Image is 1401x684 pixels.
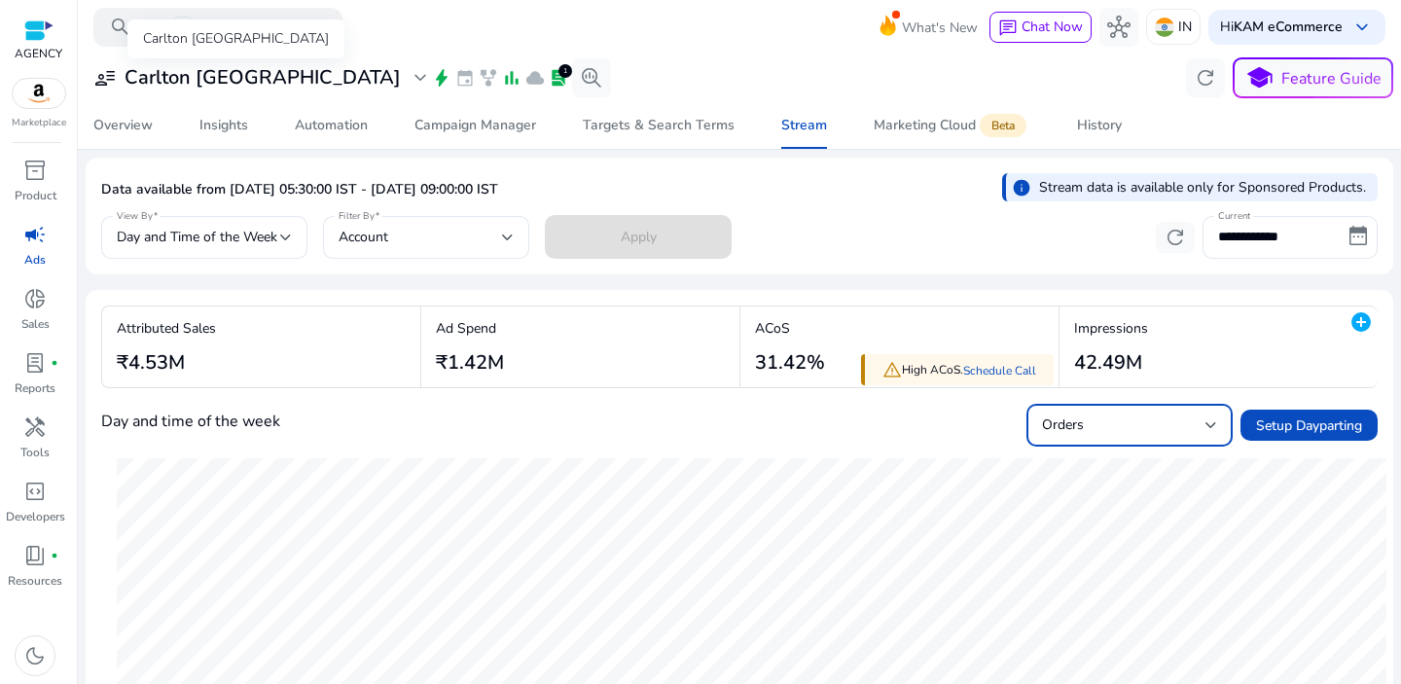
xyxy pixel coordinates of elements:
span: inventory_2 [23,159,47,182]
div: Insights [199,119,248,132]
h3: ₹4.53M [117,351,216,375]
p: Feature Guide [1281,67,1382,90]
img: in.svg [1155,18,1174,37]
span: lab_profile [549,68,568,88]
div: History [1077,119,1122,132]
span: Account [339,228,388,246]
span: Beta [980,114,1026,137]
span: Setup Dayparting [1256,415,1362,436]
button: refresh [1156,222,1195,253]
p: Data available from [DATE] 05:30:00 IST - [DATE] 09:00:00 IST [101,180,498,199]
div: Carlton [GEOGRAPHIC_DATA] [127,19,344,58]
p: Marketplace [12,116,66,130]
span: user_attributes [93,66,117,90]
p: AGENCY [15,45,62,62]
p: Ads [24,251,46,269]
span: handyman [23,415,47,439]
span: bolt [432,68,451,88]
span: Chat Now [1022,18,1083,36]
span: keyboard_arrow_down [1350,16,1374,39]
span: book_4 [23,544,47,567]
div: High ACoS. [861,354,1054,386]
button: schoolFeature Guide [1233,57,1393,98]
div: 1 [558,64,572,78]
p: Product [15,187,56,204]
span: info [1012,178,1031,198]
button: hub [1099,8,1138,47]
mat-label: View By [117,209,153,223]
div: Overview [93,119,153,132]
span: / [174,17,192,38]
span: What's New [902,11,978,45]
h3: 31.42% [755,351,825,375]
div: Stream [781,119,827,132]
span: cloud [525,68,545,88]
mat-label: Current [1218,209,1250,223]
div: Campaign Manager [414,119,536,132]
span: search [109,16,132,39]
span: search_insights [580,66,603,90]
b: KAM eCommerce [1234,18,1343,36]
button: chatChat Now [989,12,1092,43]
span: school [1245,64,1274,92]
p: Tools [20,444,50,461]
div: Targets & Search Terms [583,119,735,132]
mat-label: Filter By [339,209,375,223]
span: bar_chart [502,68,521,88]
p: Stream data is available only for Sponsored Products. [1039,177,1366,198]
span: dark_mode [23,644,47,667]
span: event [455,68,475,88]
span: refresh [1164,226,1187,249]
h3: 42.49M [1074,351,1148,375]
h3: ₹1.42M [436,351,504,375]
div: Automation [295,119,368,132]
span: hub [1107,16,1131,39]
p: Impressions [1074,318,1148,339]
div: Marketing Cloud [874,118,1030,133]
img: amazon.svg [13,79,65,108]
mat-icon: add_circle [1349,310,1373,334]
p: Resources [8,572,62,590]
span: refresh [1194,66,1217,90]
button: Setup Dayparting [1240,410,1378,441]
span: warning [882,360,902,379]
h3: Carlton [GEOGRAPHIC_DATA] [125,66,401,90]
span: expand_more [409,66,432,90]
p: Ad Spend [436,318,504,339]
button: search_insights [572,58,611,97]
p: Sales [21,315,50,333]
span: lab_profile [23,351,47,375]
span: donut_small [23,287,47,310]
span: Orders [1042,415,1084,434]
p: Reports [15,379,55,397]
span: campaign [23,223,47,246]
span: chat [998,18,1018,38]
span: fiber_manual_record [51,359,58,367]
span: family_history [479,68,498,88]
p: Attributed Sales [117,318,216,339]
button: refresh [1186,58,1225,97]
span: Day and Time of the Week [117,228,277,246]
p: IN [1178,10,1192,44]
span: fiber_manual_record [51,552,58,559]
p: Press to search [136,17,251,38]
p: ACoS [755,318,825,339]
p: Developers [6,508,65,525]
h4: Day and time of the week [101,413,280,431]
a: Schedule Call [963,363,1036,378]
p: Hi [1220,20,1343,34]
span: code_blocks [23,480,47,503]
